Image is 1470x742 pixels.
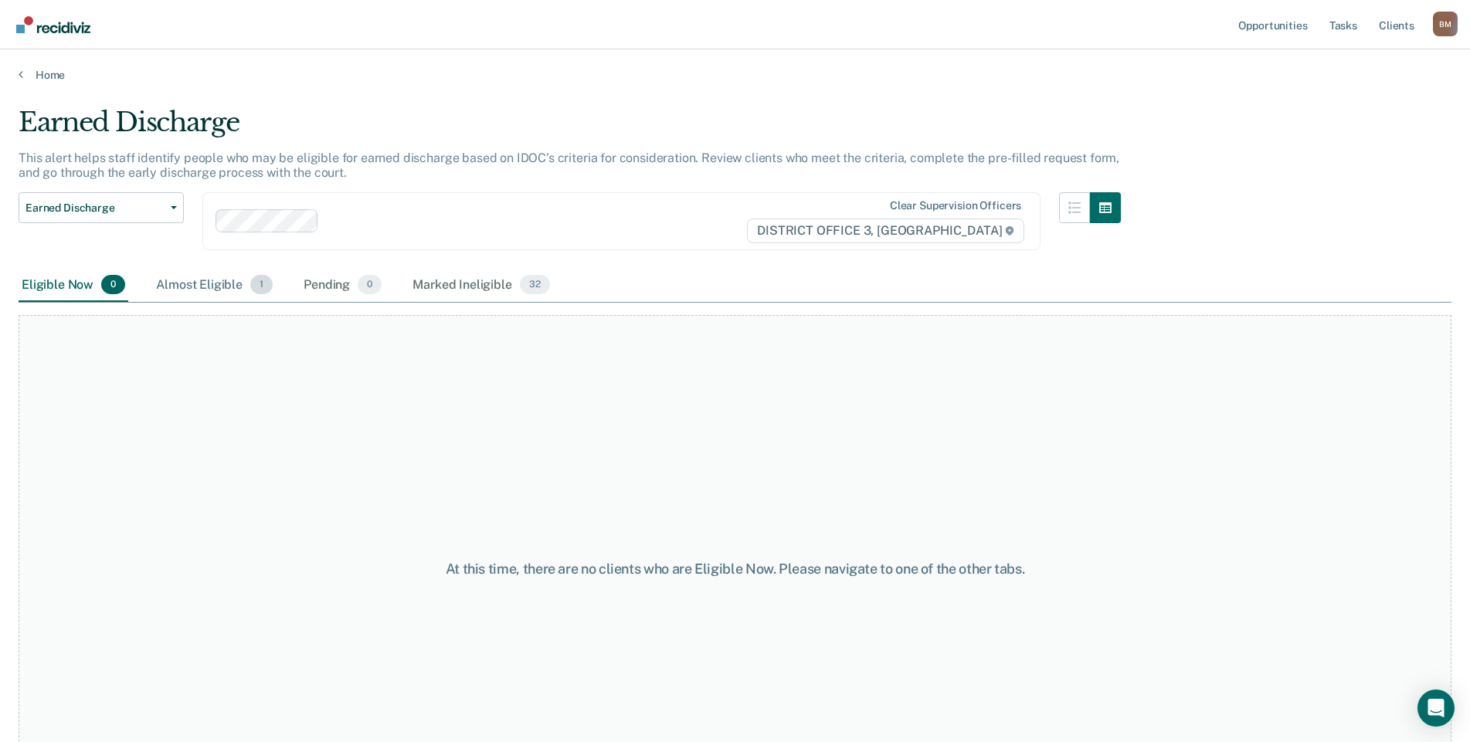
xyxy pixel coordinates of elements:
span: 0 [101,275,125,295]
img: Recidiviz [16,16,90,33]
div: Pending0 [300,269,385,303]
div: Open Intercom Messenger [1417,689,1455,727]
button: Profile dropdown button [1433,12,1458,36]
span: Earned Discharge [25,202,165,215]
span: 32 [520,275,550,295]
a: Home [19,68,1451,82]
span: 0 [358,275,382,295]
span: DISTRICT OFFICE 3, [GEOGRAPHIC_DATA] [747,219,1024,243]
button: Earned Discharge [19,192,184,223]
div: Almost Eligible1 [153,269,276,303]
div: At this time, there are no clients who are Eligible Now. Please navigate to one of the other tabs. [377,561,1093,578]
p: This alert helps staff identify people who may be eligible for earned discharge based on IDOC’s c... [19,151,1119,180]
div: B M [1433,12,1458,36]
div: Eligible Now0 [19,269,128,303]
span: 1 [250,275,273,295]
div: Marked Ineligible32 [409,269,552,303]
div: Clear supervision officers [890,199,1021,212]
div: Earned Discharge [19,107,1121,151]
